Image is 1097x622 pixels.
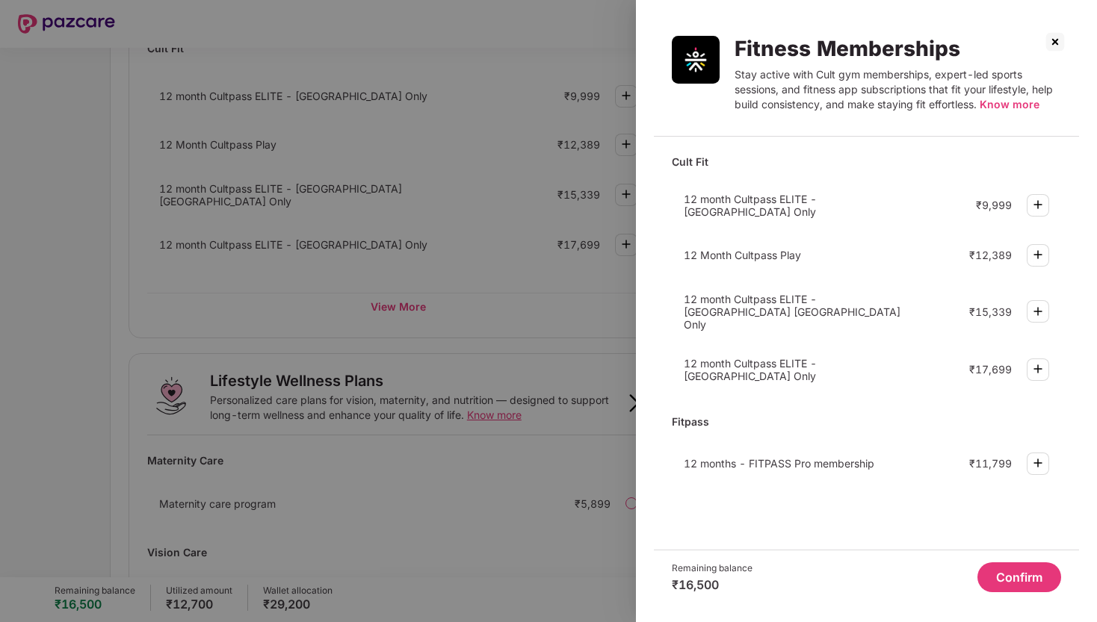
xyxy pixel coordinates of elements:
div: ₹12,389 [969,249,1012,261]
div: ₹11,799 [969,457,1012,470]
span: Know more [980,98,1039,111]
img: svg+xml;base64,PHN2ZyBpZD0iUGx1cy0zMngzMiIgeG1sbnM9Imh0dHA6Ly93d3cudzMub3JnLzIwMDAvc3ZnIiB3aWR0aD... [1029,454,1047,472]
div: ₹17,699 [969,363,1012,376]
div: Stay active with Cult gym memberships, expert-led sports sessions, and fitness app subscriptions ... [735,67,1061,112]
img: Fitness Memberships [672,36,720,84]
img: svg+xml;base64,PHN2ZyBpZD0iUGx1cy0zMngzMiIgeG1sbnM9Imh0dHA6Ly93d3cudzMub3JnLzIwMDAvc3ZnIiB3aWR0aD... [1029,246,1047,264]
div: Fitness Memberships [735,36,1061,61]
img: svg+xml;base64,PHN2ZyBpZD0iQ3Jvc3MtMzJ4MzIiIHhtbG5zPSJodHRwOi8vd3d3LnczLm9yZy8yMDAwL3N2ZyIgd2lkdG... [1043,30,1067,54]
div: Cult Fit [672,149,1061,175]
div: ₹9,999 [976,199,1012,211]
img: svg+xml;base64,PHN2ZyBpZD0iUGx1cy0zMngzMiIgeG1sbnM9Imh0dHA6Ly93d3cudzMub3JnLzIwMDAvc3ZnIiB3aWR0aD... [1029,196,1047,214]
span: 12 months - FITPASS Pro membership [684,457,874,470]
div: ₹16,500 [672,577,753,592]
img: svg+xml;base64,PHN2ZyBpZD0iUGx1cy0zMngzMiIgeG1sbnM9Imh0dHA6Ly93d3cudzMub3JnLzIwMDAvc3ZnIiB3aWR0aD... [1029,302,1047,320]
span: 12 month Cultpass ELITE - [GEOGRAPHIC_DATA] Only [684,357,817,382]
div: ₹15,339 [969,305,1012,318]
img: svg+xml;base64,PHN2ZyBpZD0iUGx1cy0zMngzMiIgeG1sbnM9Imh0dHA6Ly93d3cudzMub3JnLzIwMDAvc3ZnIiB3aWR0aD... [1029,360,1047,378]
div: Remaining balance [672,562,753,574]
span: 12 month Cultpass ELITE - [GEOGRAPHIC_DATA] [GEOGRAPHIC_DATA] Only [684,293,900,331]
div: Fitpass [672,408,1061,435]
span: 12 Month Cultpass Play [684,249,801,261]
button: Confirm [977,562,1061,592]
span: 12 month Cultpass ELITE - [GEOGRAPHIC_DATA] Only [684,193,817,218]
